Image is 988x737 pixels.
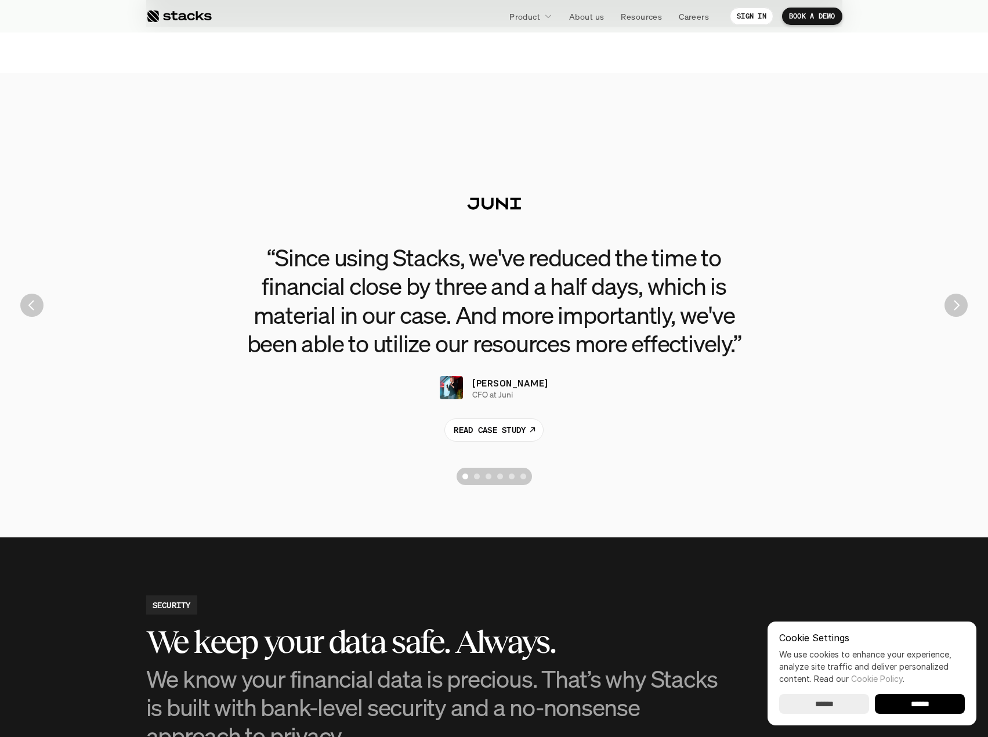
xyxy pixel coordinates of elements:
[621,10,662,23] p: Resources
[737,12,766,20] p: SIGN IN
[779,633,965,642] p: Cookie Settings
[483,468,494,485] button: Scroll to page 3
[472,390,513,400] p: CFO at Juni
[494,468,506,485] button: Scroll to page 4
[814,674,904,684] span: Read our .
[569,10,604,23] p: About us
[779,648,965,685] p: We use cookies to enhance your experience, analyze site traffic and deliver personalized content.
[679,10,709,23] p: Careers
[614,6,669,27] a: Resources
[20,294,44,317] button: Previous
[789,12,835,20] p: BOOK A DEMO
[517,468,532,485] button: Scroll to page 6
[233,243,755,357] h3: “Since using Stacks, we've reduced the time to financial close by three and a half days, which is...
[509,10,540,23] p: Product
[20,294,44,317] img: Back Arrow
[137,269,188,277] a: Privacy Policy
[472,376,548,390] p: [PERSON_NAME]
[506,468,517,485] button: Scroll to page 5
[457,468,471,485] button: Scroll to page 1
[782,8,842,25] a: BOOK A DEMO
[454,424,526,436] p: READ CASE STUDY
[562,6,611,27] a: About us
[153,599,191,611] h2: SECURITY
[471,468,483,485] button: Scroll to page 2
[730,8,773,25] a: SIGN IN
[146,624,726,660] h3: We keep your data safe. Always.
[944,294,968,317] button: Next
[672,6,716,27] a: Careers
[851,674,903,684] a: Cookie Policy
[944,294,968,317] img: Next Arrow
